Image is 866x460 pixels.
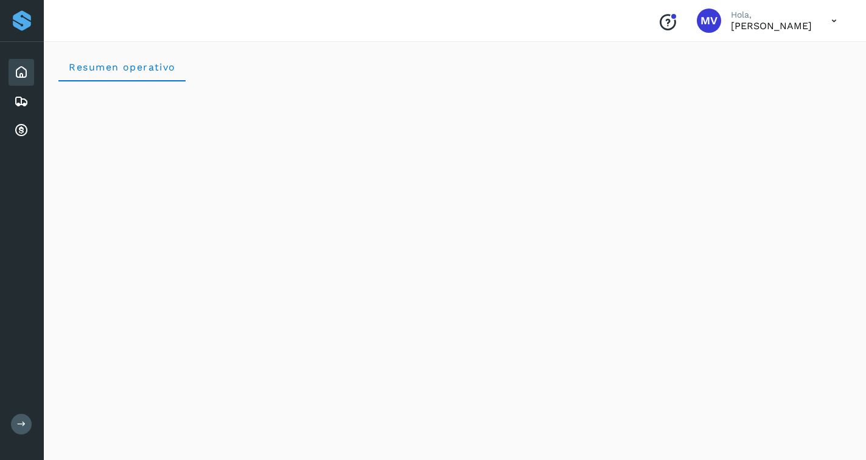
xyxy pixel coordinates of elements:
p: Marcos Vargas Mancilla [731,20,812,32]
div: Inicio [9,59,34,86]
div: Embarques [9,88,34,115]
span: Resumen operativo [68,61,176,73]
div: Cuentas por cobrar [9,117,34,144]
p: Hola, [731,10,812,20]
